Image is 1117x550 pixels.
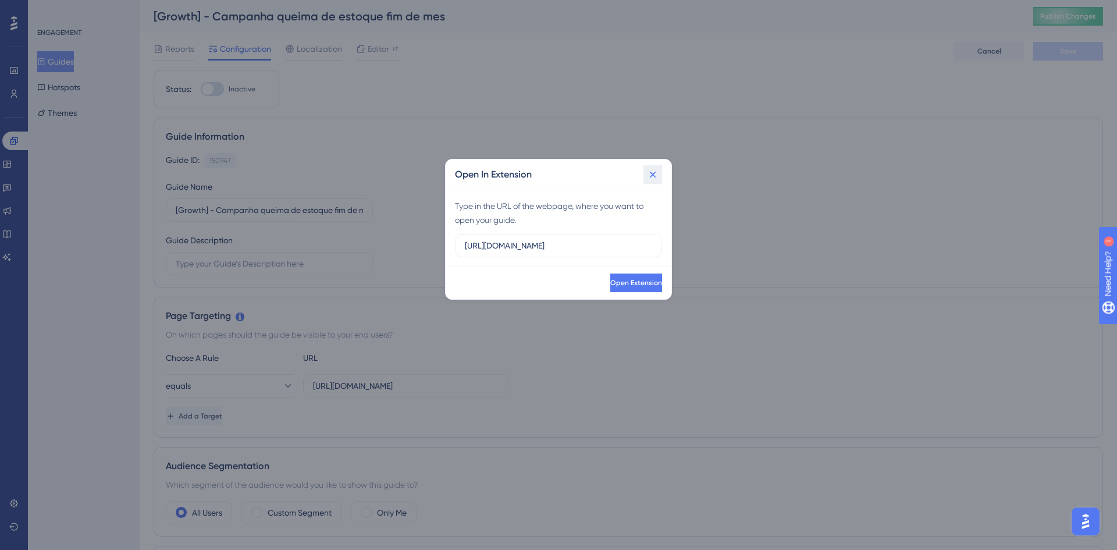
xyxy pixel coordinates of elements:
[610,278,662,288] span: Open Extension
[455,199,662,227] div: Type in the URL of the webpage, where you want to open your guide.
[27,3,73,17] span: Need Help?
[455,168,532,182] h2: Open In Extension
[81,6,84,15] div: 1
[1068,504,1103,539] iframe: UserGuiding AI Assistant Launcher
[465,239,652,252] input: URL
